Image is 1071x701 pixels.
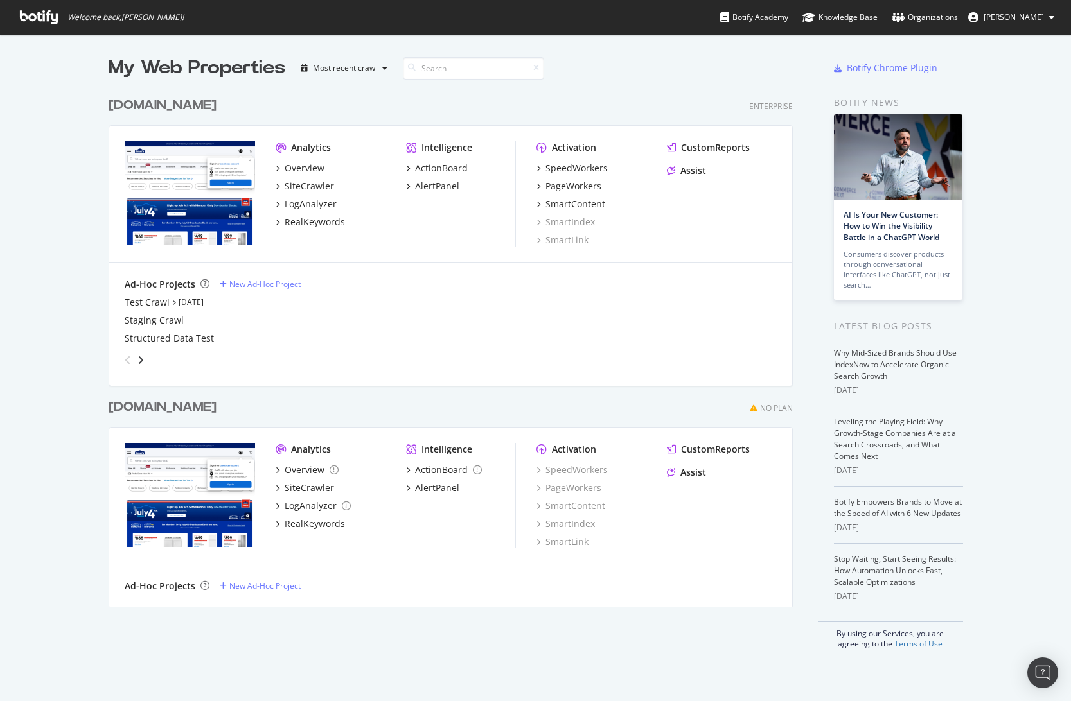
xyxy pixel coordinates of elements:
[285,198,337,211] div: LogAnalyzer
[406,162,468,175] a: ActionBoard
[892,11,958,24] div: Organizations
[276,463,339,476] a: Overview
[109,96,217,115] div: [DOMAIN_NAME]
[536,216,595,229] a: SmartIndex
[179,297,204,307] a: [DATE]
[1027,657,1058,688] div: Open Intercom Messenger
[834,319,963,333] div: Latest Blog Posts
[285,481,334,494] div: SiteCrawler
[760,402,793,413] div: No Plan
[536,535,589,548] div: SmartLink
[834,347,957,381] a: Why Mid-Sized Brands Should Use IndexNow to Accelerate Organic Search Growth
[276,499,351,512] a: LogAnalyzer
[285,180,334,193] div: SiteCrawler
[119,350,136,370] div: angle-left
[291,443,331,456] div: Analytics
[415,481,459,494] div: AlertPanel
[894,638,943,649] a: Terms of Use
[285,216,345,229] div: RealKeywords
[109,55,285,81] div: My Web Properties
[984,12,1044,22] span: Randy Dargenio
[667,164,706,177] a: Assist
[125,314,184,327] a: Staging Crawl
[220,279,301,290] a: New Ad-Hoc Project
[109,96,222,115] a: [DOMAIN_NAME]
[536,517,595,530] a: SmartIndex
[125,443,255,547] img: www.lowessecondary.com
[834,96,963,110] div: Botify news
[667,443,750,456] a: CustomReports
[545,198,605,211] div: SmartContent
[844,249,953,290] div: Consumers discover products through conversational interfaces like ChatGPT, not just search…
[834,62,937,74] a: Botify Chrome Plugin
[834,591,963,602] div: [DATE]
[680,466,706,479] div: Assist
[818,621,963,649] div: By using our Services, you are agreeing to the
[403,57,544,80] input: Search
[125,580,195,593] div: Ad-Hoc Projects
[667,466,706,479] a: Assist
[749,101,793,112] div: Enterprise
[109,398,222,417] a: [DOMAIN_NAME]
[834,114,962,200] img: AI Is Your New Customer: How to Win the Visibility Battle in a ChatGPT World
[536,463,608,476] a: SpeedWorkers
[681,443,750,456] div: CustomReports
[680,164,706,177] div: Assist
[125,278,195,291] div: Ad-Hoc Projects
[415,180,459,193] div: AlertPanel
[834,465,963,476] div: [DATE]
[276,180,334,193] a: SiteCrawler
[406,180,459,193] a: AlertPanel
[415,463,468,476] div: ActionBoard
[720,11,788,24] div: Botify Academy
[136,354,145,367] div: angle-right
[681,141,750,154] div: CustomReports
[958,7,1065,28] button: [PERSON_NAME]
[276,198,337,211] a: LogAnalyzer
[285,162,324,175] div: Overview
[552,443,596,456] div: Activation
[536,162,608,175] a: SpeedWorkers
[285,463,324,476] div: Overview
[834,553,956,587] a: Stop Waiting, Start Seeing Results: How Automation Unlocks Fast, Scalable Optimizations
[421,141,472,154] div: Intelligence
[536,234,589,247] a: SmartLink
[536,198,605,211] a: SmartContent
[125,141,255,245] img: www.lowes.com
[415,162,468,175] div: ActionBoard
[421,443,472,456] div: Intelligence
[229,580,301,591] div: New Ad-Hoc Project
[406,481,459,494] a: AlertPanel
[844,209,939,242] a: AI Is Your New Customer: How to Win the Visibility Battle in a ChatGPT World
[834,522,963,533] div: [DATE]
[834,496,962,519] a: Botify Empowers Brands to Move at the Speed of AI with 6 New Updates
[125,296,170,309] a: Test Crawl
[536,481,601,494] a: PageWorkers
[109,398,217,417] div: [DOMAIN_NAME]
[406,463,482,476] a: ActionBoard
[545,180,601,193] div: PageWorkers
[229,279,301,290] div: New Ad-Hoc Project
[276,216,345,229] a: RealKeywords
[667,141,750,154] a: CustomReports
[802,11,878,24] div: Knowledge Base
[536,499,605,512] a: SmartContent
[552,141,596,154] div: Activation
[536,180,601,193] a: PageWorkers
[276,481,334,494] a: SiteCrawler
[220,580,301,591] a: New Ad-Hoc Project
[545,162,608,175] div: SpeedWorkers
[847,62,937,74] div: Botify Chrome Plugin
[125,332,214,345] a: Structured Data Test
[291,141,331,154] div: Analytics
[834,416,956,462] a: Leveling the Playing Field: Why Growth-Stage Companies Are at a Search Crossroads, and What Comes...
